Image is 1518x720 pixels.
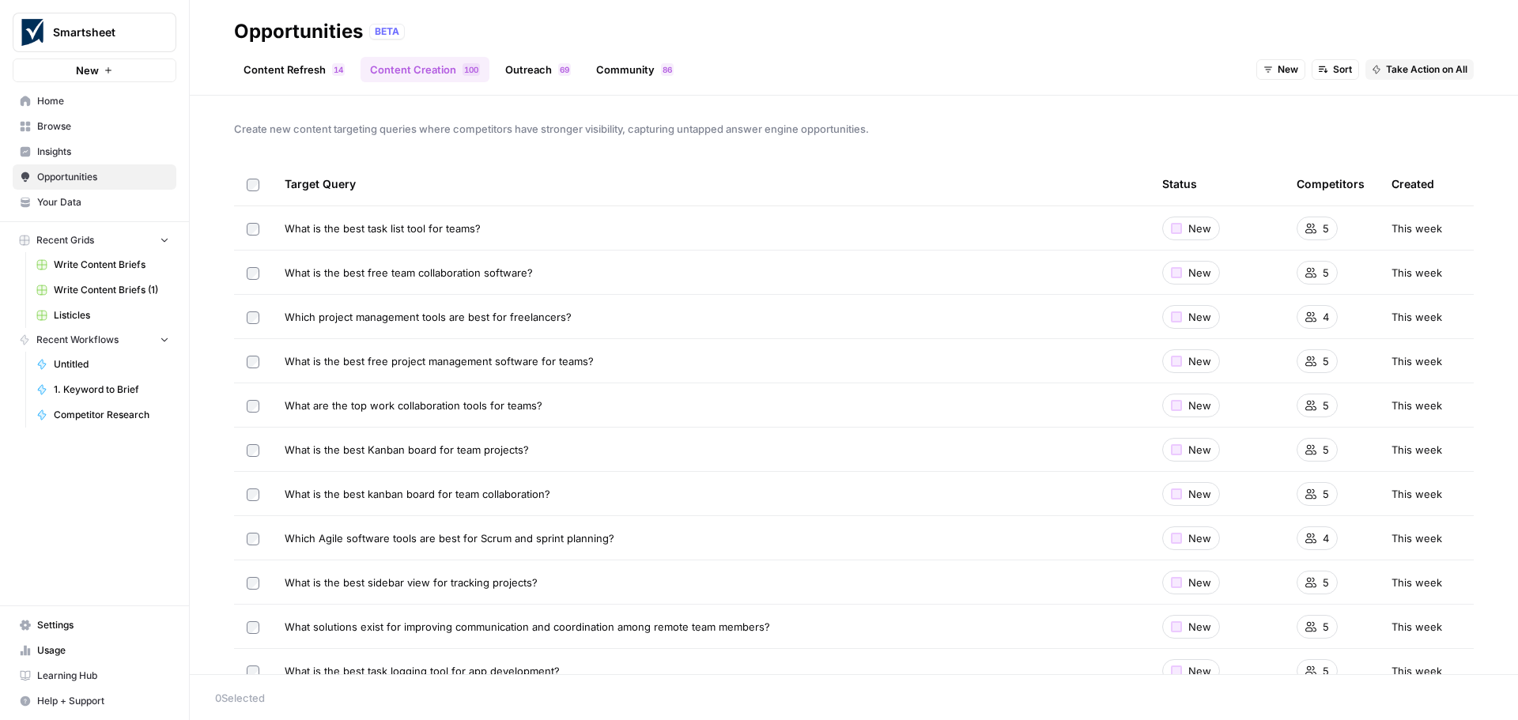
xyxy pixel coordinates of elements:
[37,170,169,184] span: Opportunities
[285,619,770,635] span: What solutions exist for improving communication and coordination among remote team members?
[29,303,176,328] a: Listicles
[36,233,94,247] span: Recent Grids
[285,486,550,502] span: What is the best kanban board for team collaboration?
[37,643,169,658] span: Usage
[587,57,683,82] a: Community86
[1278,62,1298,77] span: New
[1386,62,1467,77] span: Take Action on All
[1391,663,1442,679] span: This week
[285,309,572,325] span: Which project management tools are best for freelancers?
[36,333,119,347] span: Recent Workflows
[1391,486,1442,502] span: This week
[54,357,169,371] span: Untitled
[37,618,169,632] span: Settings
[1188,265,1211,281] span: New
[1256,59,1305,80] button: New
[1297,162,1365,205] div: Competitors
[29,377,176,402] a: 1. Keyword to Brief
[1323,486,1329,502] span: 5
[1323,530,1329,546] span: 4
[1391,575,1442,590] span: This week
[13,114,176,139] a: Browse
[234,57,354,82] a: Content Refresh14
[1188,309,1211,325] span: New
[215,690,1493,706] div: 0 Selected
[13,13,176,52] button: Workspace: Smartsheet
[29,277,176,303] a: Write Content Briefs (1)
[1323,221,1329,236] span: 5
[37,694,169,708] span: Help + Support
[13,228,176,252] button: Recent Grids
[474,63,478,76] span: 0
[13,688,176,714] button: Help + Support
[29,402,176,428] a: Competitor Research
[13,58,176,82] button: New
[1323,442,1329,458] span: 5
[37,94,169,108] span: Home
[285,398,542,413] span: What are the top work collaboration tools for teams?
[1323,398,1329,413] span: 5
[1391,309,1442,325] span: This week
[13,613,176,638] a: Settings
[663,63,667,76] span: 8
[565,63,569,76] span: 9
[54,258,169,272] span: Write Content Briefs
[361,57,489,82] a: Content Creation100
[285,530,614,546] span: Which Agile software tools are best for Scrum and sprint planning?
[54,283,169,297] span: Write Content Briefs (1)
[1188,398,1211,413] span: New
[1391,353,1442,369] span: This week
[37,669,169,683] span: Learning Hub
[332,63,345,76] div: 14
[37,145,169,159] span: Insights
[29,352,176,377] a: Untitled
[1391,619,1442,635] span: This week
[13,638,176,663] a: Usage
[1323,309,1329,325] span: 4
[285,442,529,458] span: What is the best Kanban board for team projects?
[18,18,47,47] img: Smartsheet Logo
[234,121,1474,137] span: Create new content targeting queries where competitors have stronger visibility, capturing untapp...
[1323,353,1329,369] span: 5
[37,119,169,134] span: Browse
[37,195,169,209] span: Your Data
[13,164,176,190] a: Opportunities
[1323,265,1329,281] span: 5
[54,408,169,422] span: Competitor Research
[1323,619,1329,635] span: 5
[1391,221,1442,236] span: This week
[1188,575,1211,590] span: New
[54,308,169,322] span: Listicles
[1188,530,1211,546] span: New
[13,663,176,688] a: Learning Hub
[496,57,580,82] a: Outreach69
[369,24,405,40] div: BETA
[1188,442,1211,458] span: New
[558,63,571,76] div: 69
[334,63,338,76] span: 1
[13,328,176,352] button: Recent Workflows
[1188,221,1211,236] span: New
[29,252,176,277] a: Write Content Briefs
[54,383,169,397] span: 1. Keyword to Brief
[285,353,594,369] span: What is the best free project management software for teams?
[338,63,343,76] span: 4
[1391,530,1442,546] span: This week
[234,19,363,44] div: Opportunities
[1188,619,1211,635] span: New
[1333,62,1352,77] span: Sort
[1188,663,1211,679] span: New
[53,25,149,40] span: Smartsheet
[1391,265,1442,281] span: This week
[285,575,538,590] span: What is the best sidebar view for tracking projects?
[560,63,565,76] span: 6
[1188,486,1211,502] span: New
[1391,162,1434,205] div: Created
[285,162,1137,205] div: Target Query
[1365,59,1474,80] button: Take Action on All
[463,63,480,76] div: 100
[667,63,672,76] span: 6
[13,190,176,215] a: Your Data
[285,265,533,281] span: What is the best free team collaboration software?
[1323,575,1329,590] span: 5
